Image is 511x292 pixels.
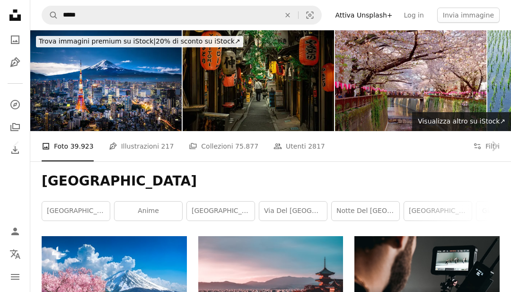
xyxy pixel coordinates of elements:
[6,30,25,49] a: Foto
[42,173,500,190] h1: [GEOGRAPHIC_DATA]
[183,30,334,131] img: vicolo dei ricordi
[473,131,500,161] button: Filtri
[437,8,500,23] button: Invia immagine
[39,37,156,45] span: Trova immagini premium su iStock |
[299,6,321,24] button: Ricerca visiva
[189,131,258,161] a: Collezioni 75.877
[161,141,174,151] span: 217
[115,202,182,221] a: anime
[42,202,110,221] a: [GEOGRAPHIC_DATA]
[198,280,344,289] a: pagoda circondata da alberi
[332,202,399,221] a: Notte del [GEOGRAPHIC_DATA]
[329,8,398,23] a: Attiva Unsplash+
[273,131,325,161] a: Utenti 2817
[418,117,505,125] span: Visualizza altro su iStock ↗
[42,6,58,24] button: Cerca su Unsplash
[259,202,327,221] a: via del [GEOGRAPHIC_DATA]
[187,202,255,221] a: [GEOGRAPHIC_DATA]
[6,53,25,72] a: Illustrazioni
[30,30,249,53] a: Trova immagini premium su iStock|20% di sconto su iStock↗
[277,6,298,24] button: Elimina
[398,8,430,23] a: Log in
[6,95,25,114] a: Esplora
[308,141,325,151] span: 2817
[404,202,472,221] a: [GEOGRAPHIC_DATA]
[30,30,182,131] img: Immagine composita del Monte Fuji e dello skyline di Tokyo
[235,141,258,151] span: 75.877
[109,131,174,161] a: Illustrazioni 217
[335,30,486,131] img: Osservazione dei fiori di ciliegio (Hanami) sul fiume Meguro a Tokyo
[39,37,240,45] span: 20% di sconto su iStock ↗
[6,267,25,286] button: Menu
[6,222,25,241] a: Accedi / Registrati
[412,112,511,131] a: Visualizza altro su iStock↗
[478,101,511,192] a: Avanti
[6,245,25,264] button: Lingua
[42,6,322,25] form: Trova visual in tutto il sito
[42,280,187,289] a: Montagna del Fuji e fiori di ciliegio in primavera, Giappone.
